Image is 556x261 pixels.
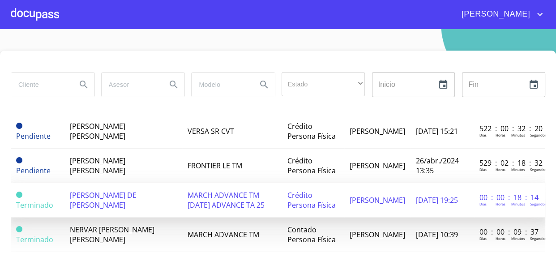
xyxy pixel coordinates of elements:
[511,236,525,241] p: Minutos
[416,156,459,175] span: 26/abr./2024 13:35
[70,225,154,244] span: NERVAR [PERSON_NAME] [PERSON_NAME]
[350,195,405,205] span: [PERSON_NAME]
[163,74,184,95] button: Search
[16,200,53,210] span: Terminado
[350,126,405,136] span: [PERSON_NAME]
[70,190,137,210] span: [PERSON_NAME] DE [PERSON_NAME]
[530,133,547,137] p: Segundos
[496,133,505,137] p: Horas
[282,72,365,96] div: ​
[479,124,540,133] p: 522 : 00 : 32 : 20
[287,225,336,244] span: Contado Persona Física
[11,73,69,97] input: search
[70,156,125,175] span: [PERSON_NAME] [PERSON_NAME]
[350,230,405,240] span: [PERSON_NAME]
[16,166,51,175] span: Pendiente
[287,121,336,141] span: Crédito Persona Física
[496,236,505,241] p: Horas
[73,74,94,95] button: Search
[287,190,336,210] span: Crédito Persona Física
[455,7,545,21] button: account of current user
[16,226,22,232] span: Terminado
[479,193,540,202] p: 00 : 00 : 18 : 14
[70,121,125,141] span: [PERSON_NAME] [PERSON_NAME]
[511,167,525,172] p: Minutos
[496,167,505,172] p: Horas
[287,156,336,175] span: Crédito Persona Física
[16,157,22,163] span: Pendiente
[479,158,540,168] p: 529 : 02 : 18 : 32
[479,236,487,241] p: Dias
[511,201,525,206] p: Minutos
[479,201,487,206] p: Dias
[188,230,259,240] span: MARCH ADVANCE TM
[530,167,547,172] p: Segundos
[188,126,234,136] span: VERSA SR CVT
[102,73,160,97] input: search
[530,236,547,241] p: Segundos
[416,230,458,240] span: [DATE] 10:39
[16,131,51,141] span: Pendiente
[253,74,275,95] button: Search
[350,161,405,171] span: [PERSON_NAME]
[530,201,547,206] p: Segundos
[479,133,487,137] p: Dias
[16,123,22,129] span: Pendiente
[479,167,487,172] p: Dias
[16,192,22,198] span: Terminado
[192,73,250,97] input: search
[479,227,540,237] p: 00 : 00 : 09 : 37
[16,235,53,244] span: Terminado
[188,190,265,210] span: MARCH ADVANCE TM [DATE] ADVANCE TA 25
[511,133,525,137] p: Minutos
[188,161,242,171] span: FRONTIER LE TM
[455,7,535,21] span: [PERSON_NAME]
[416,195,458,205] span: [DATE] 19:25
[416,126,458,136] span: [DATE] 15:21
[496,201,505,206] p: Horas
